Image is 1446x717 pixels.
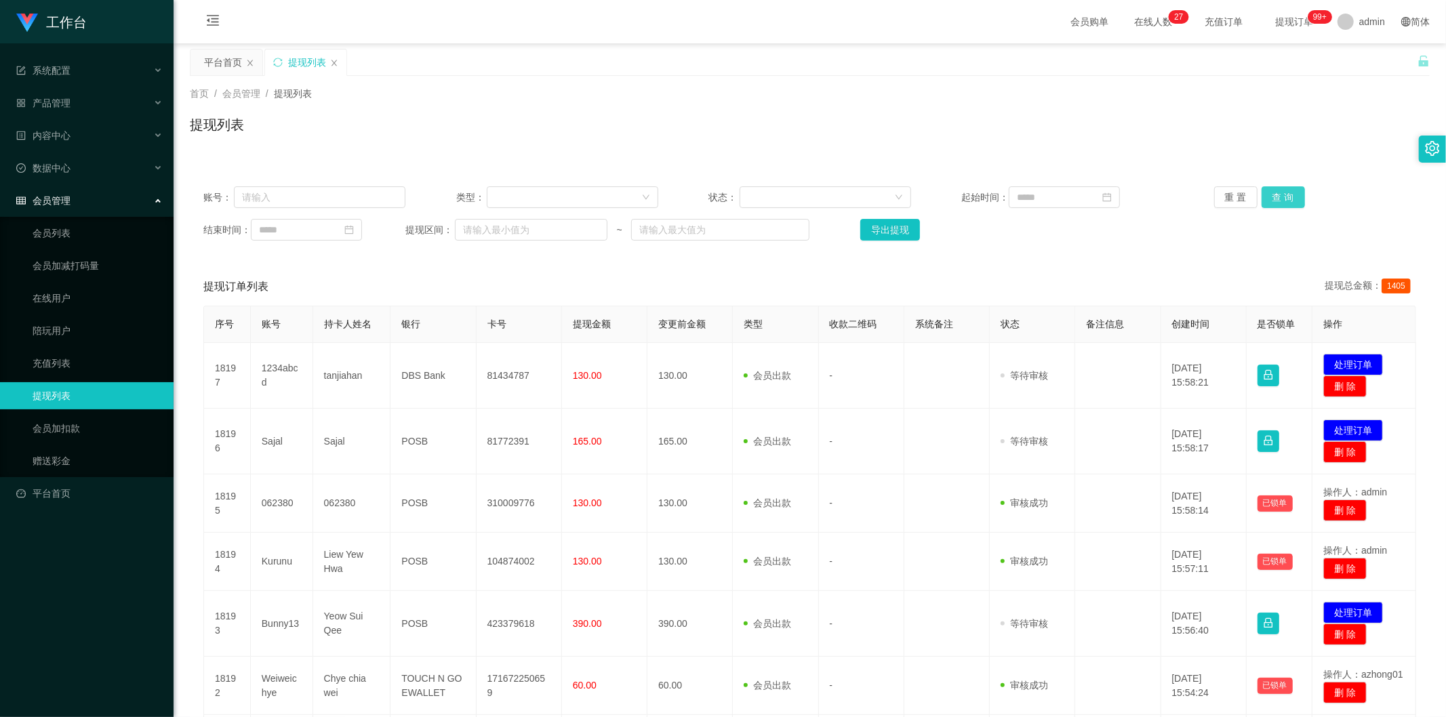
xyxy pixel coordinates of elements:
[1258,678,1293,694] button: 已锁单
[1323,419,1383,441] button: 处理订单
[830,319,877,329] span: 收款二维码
[390,591,476,657] td: POSB
[234,186,405,208] input: 请输入
[203,190,234,205] span: 账号：
[215,319,234,329] span: 序号
[455,219,607,241] input: 请输入最小值为
[477,591,562,657] td: 423379618
[1198,17,1249,26] span: 充值订单
[708,190,740,205] span: 状态：
[1258,430,1279,452] button: 图标: lock
[1001,319,1020,329] span: 状态
[390,474,476,533] td: POSB
[1323,623,1367,645] button: 删 除
[1172,319,1210,329] span: 创建时间
[1401,17,1411,26] i: 图标: global
[1214,186,1258,208] button: 重 置
[744,497,791,508] span: 会员出款
[1001,370,1048,381] span: 等待审核
[1418,55,1430,67] i: 图标: unlock
[830,556,833,567] span: -
[313,591,391,657] td: Yeow Sui Qee
[33,252,163,279] a: 会员加减打码量
[1323,602,1383,623] button: 处理订单
[251,533,313,591] td: Kurunu
[1161,343,1247,409] td: [DATE] 15:58:21
[573,556,602,567] span: 130.00
[251,474,313,533] td: 062380
[1001,556,1048,567] span: 审核成功
[274,88,312,99] span: 提现列表
[251,657,313,715] td: Weiweichye
[1001,680,1048,691] span: 审核成功
[204,591,251,657] td: 18193
[1161,657,1247,715] td: [DATE] 15:54:24
[313,533,391,591] td: Liew Yew Hwa
[895,193,903,203] i: 图标: down
[915,319,953,329] span: 系统备注
[744,370,791,381] span: 会员出款
[246,59,254,67] i: 图标: close
[204,343,251,409] td: 18197
[830,680,833,691] span: -
[1258,319,1296,329] span: 是否锁单
[273,58,283,67] i: 图标: sync
[1323,669,1403,680] span: 操作人：azhong01
[330,59,338,67] i: 图标: close
[313,343,391,409] td: tanjiahan
[744,556,791,567] span: 会员出款
[390,533,476,591] td: POSB
[830,436,833,447] span: -
[573,497,602,508] span: 130.00
[313,409,391,474] td: Sajal
[573,319,611,329] span: 提现金额
[16,65,71,76] span: 系统配置
[16,130,71,141] span: 内容中心
[830,370,833,381] span: -
[214,88,217,99] span: /
[190,1,236,44] i: 图标: menu-fold
[1323,558,1367,579] button: 删 除
[647,343,733,409] td: 130.00
[477,409,562,474] td: 81772391
[16,16,87,27] a: 工作台
[1382,279,1411,293] span: 1405
[251,409,313,474] td: Sajal
[405,223,455,237] span: 提现区间：
[203,223,251,237] span: 结束时间：
[647,409,733,474] td: 165.00
[1325,279,1416,295] div: 提现总金额：
[1268,17,1320,26] span: 提现订单
[744,319,763,329] span: 类型
[33,382,163,409] a: 提现列表
[830,618,833,629] span: -
[16,195,71,206] span: 会员管理
[573,436,602,447] span: 165.00
[1323,354,1383,375] button: 处理订单
[324,319,371,329] span: 持卡人姓名
[744,436,791,447] span: 会员出款
[1258,495,1293,512] button: 已锁单
[203,279,268,295] span: 提现订单列表
[1323,441,1367,463] button: 删 除
[1308,10,1332,24] sup: 991
[1323,682,1367,703] button: 删 除
[1001,436,1048,447] span: 等待审核
[1258,554,1293,570] button: 已锁单
[1174,10,1179,24] p: 2
[1323,545,1387,556] span: 操作人：admin
[262,319,281,329] span: 账号
[33,415,163,442] a: 会员加扣款
[860,219,920,241] button: 导出提现
[313,657,391,715] td: Chye chia wei
[1323,375,1367,397] button: 删 除
[1258,365,1279,386] button: 图标: lock
[830,497,833,508] span: -
[16,98,71,108] span: 产品管理
[1323,487,1387,497] span: 操作人：admin
[16,163,71,173] span: 数据中心
[46,1,87,44] h1: 工作台
[16,163,26,173] i: 图标: check-circle-o
[204,474,251,533] td: 18195
[1161,591,1247,657] td: [DATE] 15:56:40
